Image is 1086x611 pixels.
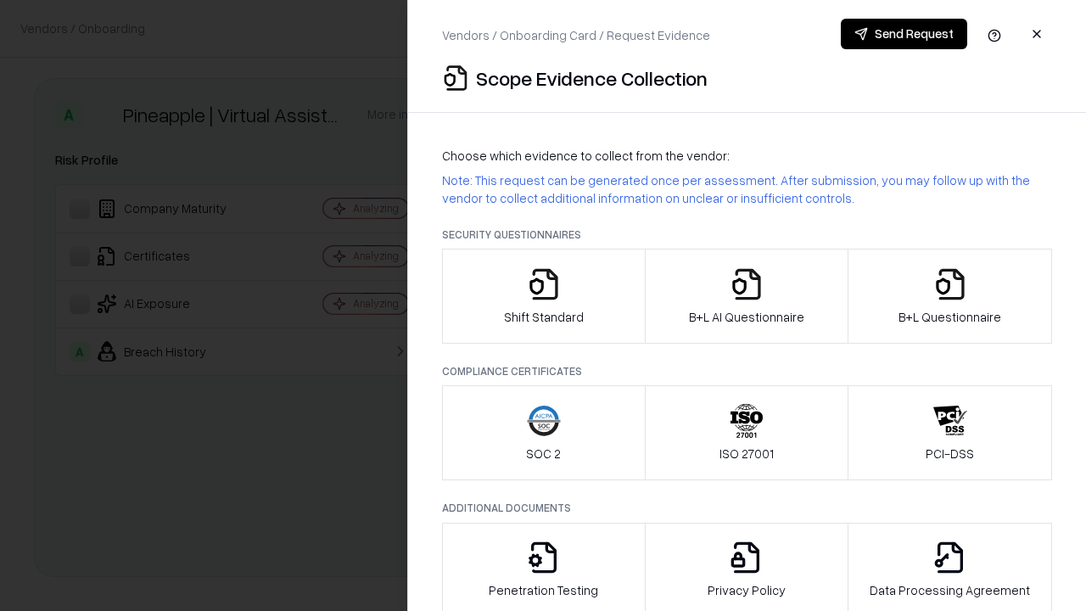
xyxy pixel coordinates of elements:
button: B+L Questionnaire [848,249,1052,344]
p: ISO 27001 [719,445,774,462]
p: PCI-DSS [926,445,974,462]
button: B+L AI Questionnaire [645,249,849,344]
p: Security Questionnaires [442,227,1052,242]
p: Note: This request can be generated once per assessment. After submission, you may follow up with... [442,171,1052,207]
button: Send Request [841,19,967,49]
button: SOC 2 [442,385,646,480]
p: B+L AI Questionnaire [689,308,804,326]
p: Data Processing Agreement [870,581,1030,599]
p: Compliance Certificates [442,364,1052,378]
p: Privacy Policy [708,581,786,599]
button: ISO 27001 [645,385,849,480]
p: Penetration Testing [489,581,598,599]
p: Additional Documents [442,501,1052,515]
p: Scope Evidence Collection [476,64,708,92]
button: PCI-DSS [848,385,1052,480]
button: Shift Standard [442,249,646,344]
p: B+L Questionnaire [898,308,1001,326]
p: Shift Standard [504,308,584,326]
p: SOC 2 [526,445,561,462]
p: Vendors / Onboarding Card / Request Evidence [442,26,710,44]
p: Choose which evidence to collect from the vendor: [442,147,1052,165]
